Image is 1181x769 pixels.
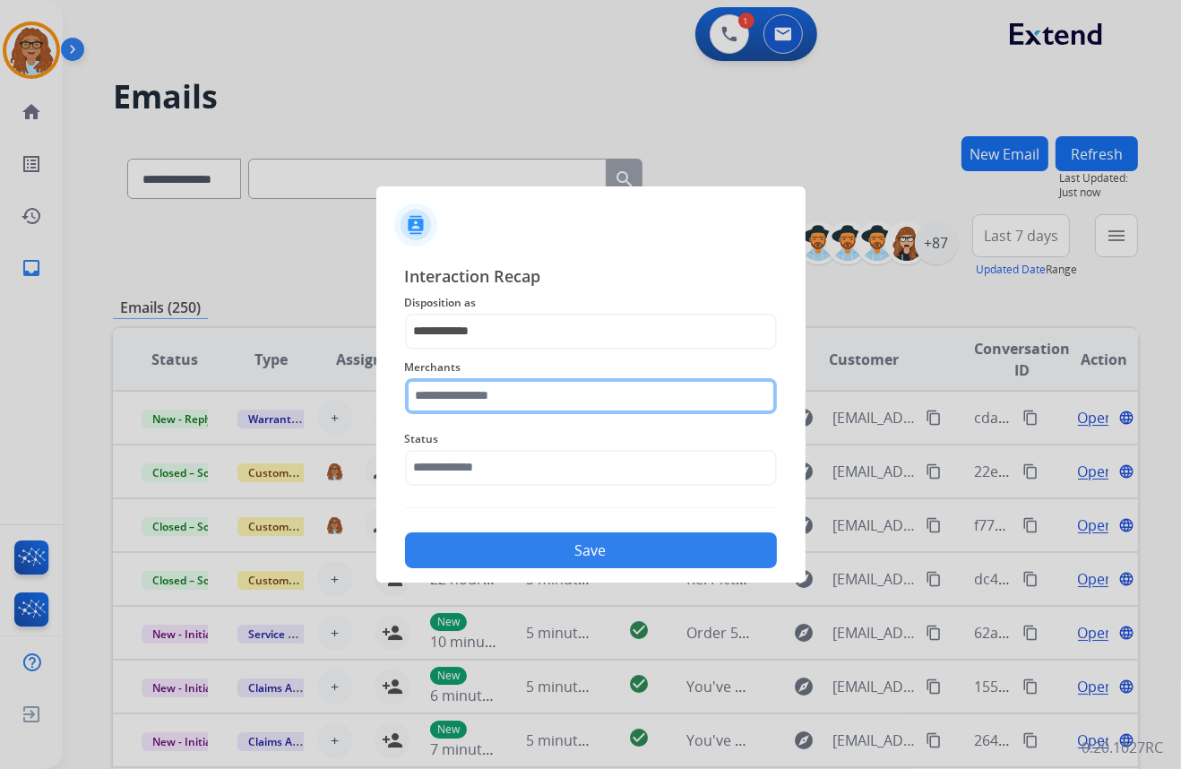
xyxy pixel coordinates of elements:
[405,507,777,508] img: contact-recap-line.svg
[405,532,777,568] button: Save
[1082,737,1163,758] p: 0.20.1027RC
[405,357,777,378] span: Merchants
[405,292,777,314] span: Disposition as
[394,203,437,246] img: contactIcon
[405,428,777,450] span: Status
[405,264,777,292] span: Interaction Recap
